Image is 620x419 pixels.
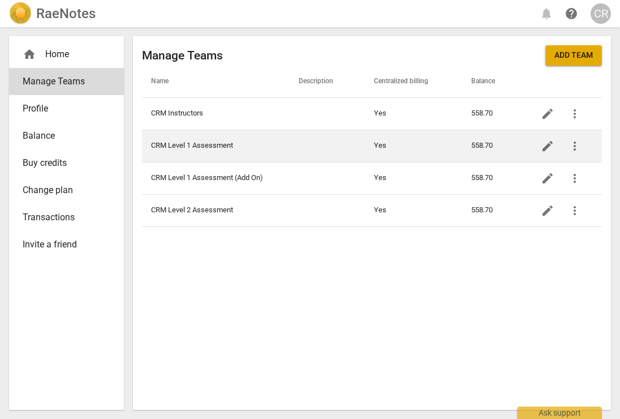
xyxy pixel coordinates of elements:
span: home [23,48,36,61]
a: Buy credits [9,149,124,177]
a: Invite a friend [9,231,124,258]
span: Balance [23,129,101,143]
td: Yes [365,194,462,226]
button: CR [591,3,611,24]
span: edit [541,107,554,121]
span: Invite a friend [23,238,101,251]
a: LogoRaeNotes [9,2,96,25]
span: more_vert [568,139,582,153]
td: 558.70 [462,130,525,162]
td: Yes [365,130,462,162]
a: Profile [9,95,124,122]
td: 558.70 [462,194,525,226]
h2: RaeNotes [36,6,96,22]
td: CRM Level 1 Assessment (Add On) [142,162,290,194]
span: Transactions [23,211,101,224]
span: more_vert [568,172,582,185]
span: edit [541,139,554,153]
div: Home [9,41,124,68]
span: Manage Teams [23,75,101,88]
td: CRM Instructors [142,97,290,130]
span: edit [541,172,554,185]
span: Name [151,77,182,86]
h2: Manage Teams [142,49,223,63]
span: more_vert [568,107,582,121]
div: Home [23,48,101,61]
span: edit [541,204,554,217]
span: Change plan [23,183,101,197]
a: Transactions [9,204,124,231]
td: 558.70 [462,97,525,130]
span: Buy credits [23,156,101,170]
span: more_vert [568,204,582,217]
span: help [565,7,578,20]
td: CRM Level 2 Assessment [142,194,290,226]
a: Change plan [9,177,124,204]
td: Yes [365,162,462,194]
span: Balance [471,77,509,86]
div: Ask support [517,407,602,419]
img: Logo [9,2,32,25]
button: Add team [545,45,602,66]
td: 558.70 [462,162,525,194]
a: Balance [9,122,124,149]
span: Description [299,77,347,86]
span: Add team [554,50,593,61]
td: CRM Level 1 Assessment [142,130,290,162]
a: Manage Teams [9,68,124,95]
span: Centralized billing [374,77,442,86]
td: Yes [365,97,462,130]
a: Help [561,3,582,24]
span: Profile [23,102,101,116]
